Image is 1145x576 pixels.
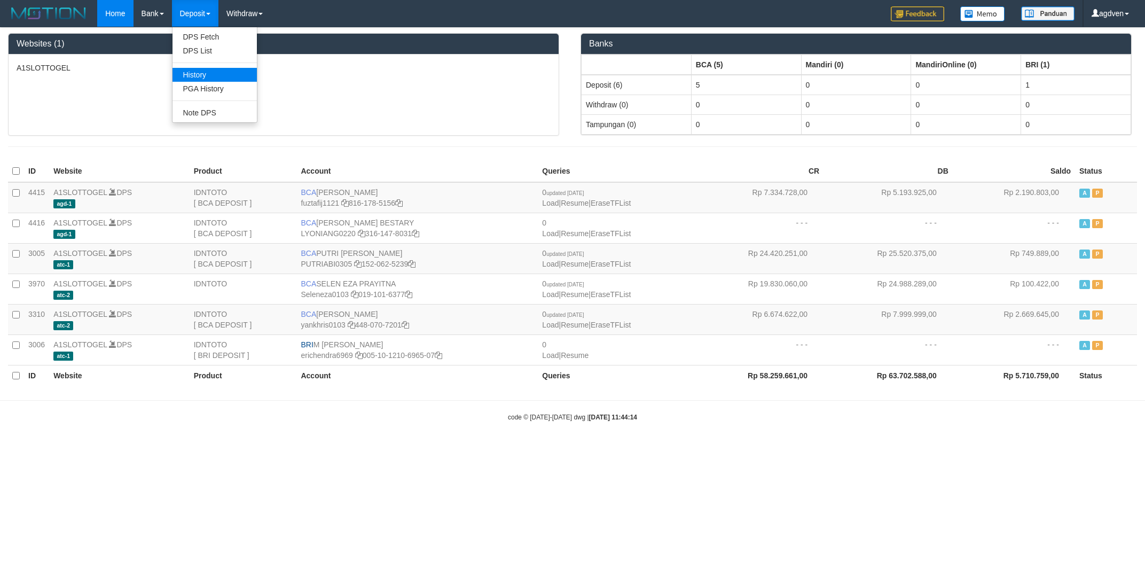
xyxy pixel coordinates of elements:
[301,310,316,318] span: BCA
[351,290,358,299] a: Copy Seleneza0103 to clipboard
[542,340,589,360] span: |
[24,334,49,365] td: 3006
[591,290,631,299] a: EraseTFList
[1021,114,1131,134] td: 0
[1021,75,1131,95] td: 1
[824,274,953,304] td: Rp 24.988.289,00
[582,95,692,114] td: Withdraw (0)
[694,243,824,274] td: Rp 24.420.251,00
[542,219,631,238] span: | |
[301,219,316,227] span: BCA
[953,365,1075,386] th: Rp 5.710.759,00
[354,260,362,268] a: Copy PUTRIABI0305 to clipboard
[190,334,297,365] td: IDNTOTO [ BRI DEPOSIT ]
[172,30,257,44] a: DPS Fetch
[542,229,559,238] a: Load
[582,114,692,134] td: Tampungan (0)
[542,310,631,329] span: | |
[542,188,584,197] span: 0
[49,365,190,386] th: Website
[591,229,631,238] a: EraseTFList
[301,340,313,349] span: BRI
[53,321,73,330] span: atc-2
[49,182,190,213] td: DPS
[53,291,73,300] span: atc-2
[53,249,107,258] a: A1SLOTTOGEL
[8,5,89,21] img: MOTION_logo.png
[561,260,589,268] a: Resume
[1092,250,1103,259] span: Paused
[296,274,538,304] td: SELEN EZA PRAYITNA 019-101-6377
[358,229,365,238] a: Copy LYONIANG0220 to clipboard
[1092,280,1103,289] span: Paused
[546,251,584,257] span: updated [DATE]
[911,75,1021,95] td: 0
[694,274,824,304] td: Rp 19.830.060,00
[824,243,953,274] td: Rp 25.520.375,00
[53,352,73,361] span: atc-1
[591,260,631,268] a: EraseTFList
[824,334,953,365] td: - - -
[891,6,944,21] img: Feedback.jpg
[561,290,589,299] a: Resume
[301,351,352,360] a: erichendra6969
[190,304,297,334] td: IDNTOTO [ BCA DEPOSIT ]
[542,249,631,268] span: | |
[49,304,190,334] td: DPS
[801,95,911,114] td: 0
[542,279,631,299] span: | |
[538,365,694,386] th: Queries
[824,304,953,334] td: Rp 7.999.999,00
[24,182,49,213] td: 4415
[824,365,953,386] th: Rp 63.702.588,00
[801,114,911,134] td: 0
[355,351,363,360] a: Copy erichendra6969 to clipboard
[24,365,49,386] th: ID
[301,321,345,329] a: yankhris0103
[542,249,584,258] span: 0
[508,414,637,421] small: code © [DATE]-[DATE] dwg |
[694,161,824,182] th: CR
[24,274,49,304] td: 3970
[53,230,75,239] span: agd-1
[296,213,538,243] td: [PERSON_NAME] BESTARY 316-147-8031
[341,199,349,207] a: Copy fuztafij1121 to clipboard
[190,213,297,243] td: IDNTOTO [ BCA DEPOSIT ]
[190,274,297,304] td: IDNTOTO
[301,199,339,207] a: fuztafij1121
[17,39,551,49] h3: Websites (1)
[296,365,538,386] th: Account
[1079,219,1090,228] span: Active
[1079,341,1090,350] span: Active
[542,260,559,268] a: Load
[17,63,551,73] p: A1SLOTTOGEL
[172,68,257,82] a: History
[953,182,1075,213] td: Rp 2.190.803,00
[1021,95,1131,114] td: 0
[49,213,190,243] td: DPS
[1021,55,1131,75] th: Group: activate to sort column ascending
[296,182,538,213] td: [PERSON_NAME] 816-178-5156
[408,260,415,268] a: Copy 1520625239 to clipboard
[412,229,419,238] a: Copy 3161478031 to clipboard
[542,351,559,360] a: Load
[1079,189,1090,198] span: Active
[953,334,1075,365] td: - - -
[435,351,442,360] a: Copy 005101210696507 to clipboard
[1079,280,1090,289] span: Active
[960,6,1005,21] img: Button%20Memo.svg
[296,161,538,182] th: Account
[172,82,257,96] a: PGA History
[953,243,1075,274] td: Rp 749.889,00
[24,213,49,243] td: 4416
[1079,310,1090,320] span: Active
[1092,219,1103,228] span: Paused
[542,219,546,227] span: 0
[694,365,824,386] th: Rp 58.259.661,00
[190,182,297,213] td: IDNTOTO [ BCA DEPOSIT ]
[546,312,584,318] span: updated [DATE]
[24,161,49,182] th: ID
[953,304,1075,334] td: Rp 2.669.645,00
[1079,250,1090,259] span: Active
[694,213,824,243] td: - - -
